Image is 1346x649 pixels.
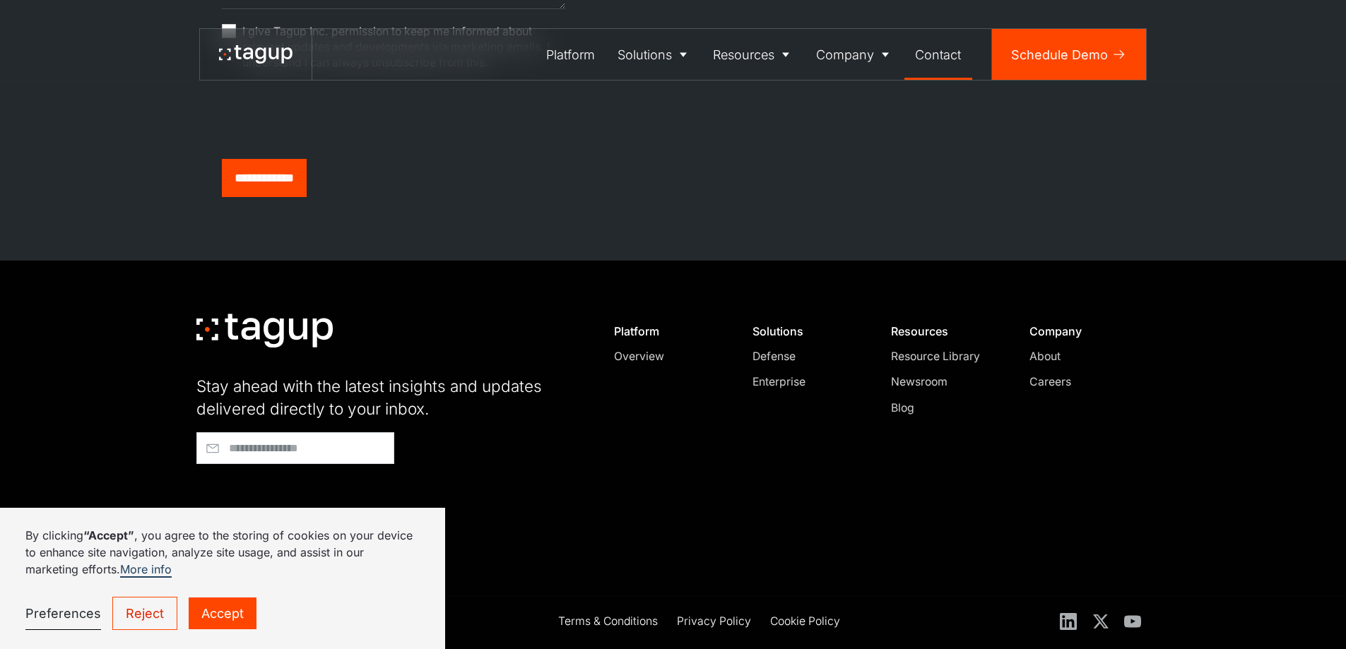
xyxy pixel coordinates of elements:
div: Privacy Policy [677,613,751,630]
div: Company [1029,324,1138,338]
div: Terms & Conditions [558,613,658,630]
a: Resources [702,29,805,80]
a: Company [805,29,904,80]
a: Blog [891,400,999,417]
a: More info [120,562,172,578]
p: By clicking , you agree to the storing of cookies on your device to enhance site navigation, anal... [25,527,420,578]
a: Preferences [25,597,101,630]
div: Contact [915,45,961,64]
a: Careers [1029,374,1138,391]
div: Solutions [752,324,861,338]
iframe: reCAPTCHA [196,470,411,525]
a: About [1029,348,1138,365]
a: Platform [536,29,607,80]
div: Resources [891,324,999,338]
div: Resources [713,45,774,64]
strong: “Accept” [83,528,134,542]
iframe: reCAPTCHA [222,91,437,146]
a: Resource Library [891,348,999,365]
div: Stay ahead with the latest insights and updates delivered directly to your inbox. [196,375,578,419]
a: Overview [614,348,722,365]
div: Schedule Demo [1011,45,1108,64]
div: Platform [546,45,595,64]
a: Defense [752,348,861,365]
a: Accept [189,597,256,629]
a: Schedule Demo [992,29,1146,80]
form: Footer - Early Access [196,432,578,564]
a: Privacy Policy [677,613,751,632]
div: Solutions [618,45,672,64]
div: Cookie Policy [770,613,840,630]
a: Terms & Conditions [558,613,658,632]
a: Cookie Policy [770,613,840,632]
div: Platform [614,324,722,338]
a: Contact [904,29,973,80]
a: Reject [112,597,177,630]
a: Solutions [606,29,702,80]
a: Newsroom [891,374,999,391]
a: Enterprise [752,374,861,391]
div: Company [816,45,874,64]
